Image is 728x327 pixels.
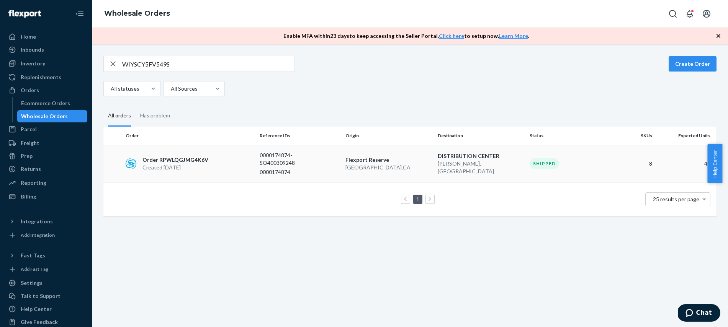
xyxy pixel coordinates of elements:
button: Integrations [5,215,87,228]
div: Replenishments [21,73,61,81]
img: Flexport logo [8,10,41,18]
td: 8 [612,145,655,182]
a: Returns [5,163,87,175]
div: Ecommerce Orders [21,99,70,107]
a: Click here [439,33,464,39]
div: Billing [21,193,36,200]
th: Reference IDs [257,127,342,145]
div: Home [21,33,36,41]
button: Help Center [707,144,722,183]
th: Expected Units [655,127,717,145]
th: Order [123,127,257,145]
a: Billing [5,190,87,203]
a: Add Fast Tag [5,265,87,274]
div: Returns [21,165,41,173]
div: Add Fast Tag [21,266,48,272]
div: Add Integration [21,232,55,238]
p: Order RPWLQGJMG4K6V [142,156,208,164]
th: Origin [342,127,434,145]
div: Prep [21,152,33,160]
p: Created [DATE] [142,164,208,171]
iframe: Opens a widget where you can chat to one of our agents [678,304,720,323]
button: Open Search Box [665,6,681,21]
button: Close Navigation [72,6,87,21]
a: Reporting [5,177,87,189]
a: Wholesale Orders [17,110,88,122]
th: Status [527,127,612,145]
div: Orders [21,86,39,94]
button: Talk to Support [5,290,87,302]
a: Add Integration [5,231,87,240]
a: Orders [5,84,87,96]
button: Fast Tags [5,249,87,262]
input: All statuses [110,85,111,93]
a: Help Center [5,303,87,315]
div: Give Feedback [21,318,58,326]
p: Flexport Reserve [345,156,431,164]
div: Parcel [21,125,37,133]
a: Home [5,31,87,43]
a: Learn More [499,33,528,39]
div: Talk to Support [21,292,61,300]
div: Freight [21,139,39,147]
button: Open notifications [682,6,697,21]
div: Integrations [21,218,53,225]
a: Inbounds [5,44,87,56]
th: Destination [435,127,527,145]
div: Has problem [140,106,170,125]
div: Wholesale Orders [21,112,68,120]
a: Parcel [5,123,87,135]
a: Ecommerce Orders [17,97,88,109]
p: [PERSON_NAME] , [GEOGRAPHIC_DATA] [438,160,524,175]
button: Open account menu [699,6,714,21]
button: Create Order [669,56,717,72]
a: Wholesale Orders [104,9,170,18]
input: Search orders [122,56,294,72]
p: Enable MFA within 23 days to keep accessing the Seller Portal. to setup now. . [283,32,529,40]
div: Fast Tags [21,252,45,259]
p: 0000174874 [260,168,321,176]
div: Help Center [21,305,52,313]
div: Inbounds [21,46,44,54]
a: Settings [5,277,87,289]
th: SKUs [612,127,655,145]
p: 0000174874-SO400309248 [260,151,321,167]
div: Settings [21,279,43,287]
div: Reporting [21,179,46,187]
td: 40 [655,145,717,182]
p: [GEOGRAPHIC_DATA] , CA [345,164,431,171]
div: Inventory [21,60,45,67]
span: 25 results per page [653,196,699,202]
a: Prep [5,150,87,162]
ol: breadcrumbs [98,3,176,25]
img: sps-commerce logo [126,158,136,169]
a: Freight [5,137,87,149]
a: Replenishments [5,71,87,83]
div: All orders [108,106,131,127]
div: Shipped [530,158,559,169]
a: Page 1 is your current page [415,196,421,202]
p: DISTRIBUTION CENTER [438,152,524,160]
input: All Sources [170,85,171,93]
a: Inventory [5,57,87,70]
